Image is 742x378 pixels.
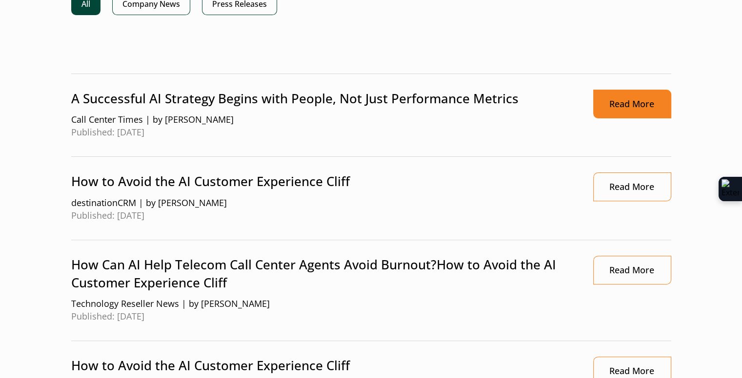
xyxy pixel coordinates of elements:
[593,90,671,118] a: Link opens in a new window
[71,113,573,126] span: Call Center Times | by [PERSON_NAME]
[71,209,573,222] span: Published: [DATE]
[593,172,671,201] a: Link opens in a new window
[71,197,573,209] span: destinationCRM | by [PERSON_NAME]
[71,172,573,190] p: How to Avoid the AI Customer Experience Cliff
[71,298,573,310] span: Technology Reseller News | by [PERSON_NAME]
[593,256,671,284] a: Link opens in a new window
[71,90,573,108] p: A Successful AI Strategy Begins with People, Not Just Performance Metrics
[71,357,573,375] p: How to Avoid the AI Customer Experience Cliff
[71,126,573,139] span: Published: [DATE]
[71,310,573,323] span: Published: [DATE]
[722,179,739,199] img: Extension Icon
[71,256,573,292] p: How Can AI Help Telecom Call Center Agents Avoid Burnout?How to Avoid the AI Customer Experience ...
